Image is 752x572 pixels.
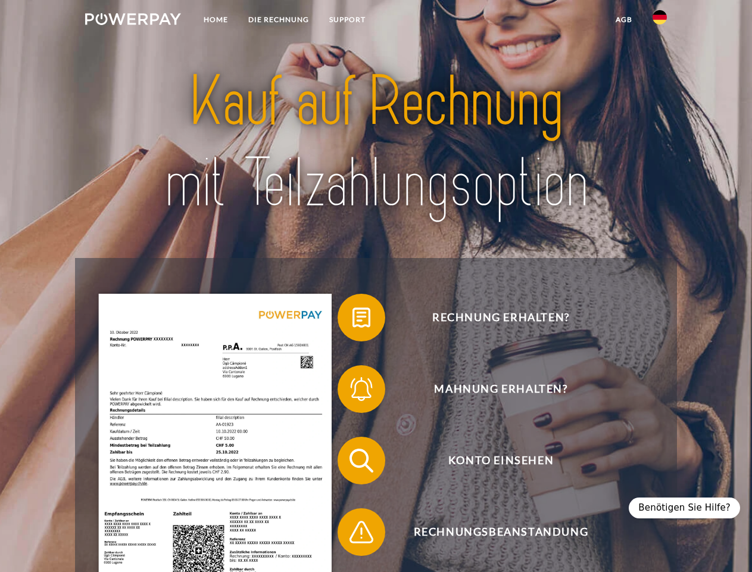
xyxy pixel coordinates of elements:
img: title-powerpay_de.svg [114,57,638,228]
button: Mahnung erhalten? [338,365,647,413]
img: qb_bell.svg [347,374,376,404]
a: Home [194,9,238,30]
span: Konto einsehen [355,437,647,484]
button: Konto einsehen [338,437,647,484]
a: DIE RECHNUNG [238,9,319,30]
img: qb_bill.svg [347,303,376,332]
button: Rechnungsbeanstandung [338,508,647,556]
button: Rechnung erhalten? [338,294,647,341]
a: SUPPORT [319,9,376,30]
a: agb [606,9,642,30]
img: qb_warning.svg [347,517,376,547]
span: Mahnung erhalten? [355,365,647,413]
img: qb_search.svg [347,446,376,475]
span: Rechnungsbeanstandung [355,508,647,556]
span: Rechnung erhalten? [355,294,647,341]
img: de [653,10,667,24]
div: Benötigen Sie Hilfe? [629,498,740,518]
img: logo-powerpay-white.svg [85,13,181,25]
